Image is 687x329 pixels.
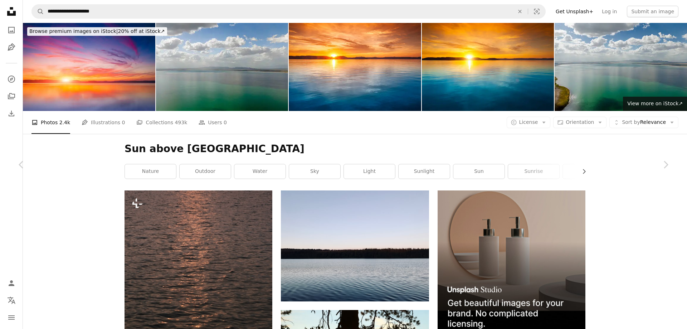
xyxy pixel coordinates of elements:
[563,164,614,179] a: flare
[508,164,559,179] a: sunrise
[136,111,187,134] a: Collections 493k
[578,164,585,179] button: scroll list to the right
[31,4,546,19] form: Find visuals sitewide
[453,164,505,179] a: sun
[289,164,340,179] a: sky
[281,243,429,249] a: body of water near field of trees
[4,72,19,86] a: Explore
[519,119,538,125] span: License
[125,142,585,155] h1: Sun above [GEOGRAPHIC_DATA]
[627,6,678,17] button: Submit an image
[125,164,176,179] a: nature
[180,164,231,179] a: outdoor
[32,5,44,18] button: Search Unsplash
[598,6,621,17] a: Log in
[4,23,19,37] a: Photos
[4,89,19,103] a: Collections
[23,23,155,111] img: Sunset over water
[289,23,421,111] img: Sunset over water
[644,130,687,199] a: Next
[4,40,19,54] a: Illustrations
[29,28,165,34] span: 20% off at iStock ↗
[4,106,19,121] a: Download History
[156,23,288,111] img: The lake water contains minerals and reflects different colors
[234,164,286,179] a: water
[224,118,227,126] span: 0
[553,117,606,128] button: Orientation
[4,293,19,308] button: Language
[4,310,19,325] button: Menu
[622,119,640,125] span: Sort by
[344,164,395,179] a: light
[4,276,19,290] a: Log in / Sign up
[422,23,554,111] img: Sunset over water
[125,298,272,305] a: a large body of water with a sunset in the background
[507,117,551,128] button: License
[551,6,598,17] a: Get Unsplash+
[623,97,687,111] a: View more on iStock↗
[23,23,171,40] a: Browse premium images on iStock|20% off at iStock↗
[528,5,545,18] button: Visual search
[512,5,528,18] button: Clear
[566,119,594,125] span: Orientation
[199,111,227,134] a: Users 0
[82,111,125,134] a: Illustrations 0
[627,101,683,106] span: View more on iStock ↗
[29,28,118,34] span: Browse premium images on iStock |
[399,164,450,179] a: sunlight
[175,118,187,126] span: 493k
[555,23,687,111] img: The lake water contains minerals and reflects different colors
[122,118,125,126] span: 0
[622,119,666,126] span: Relevance
[609,117,678,128] button: Sort byRelevance
[281,190,429,301] img: body of water near field of trees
